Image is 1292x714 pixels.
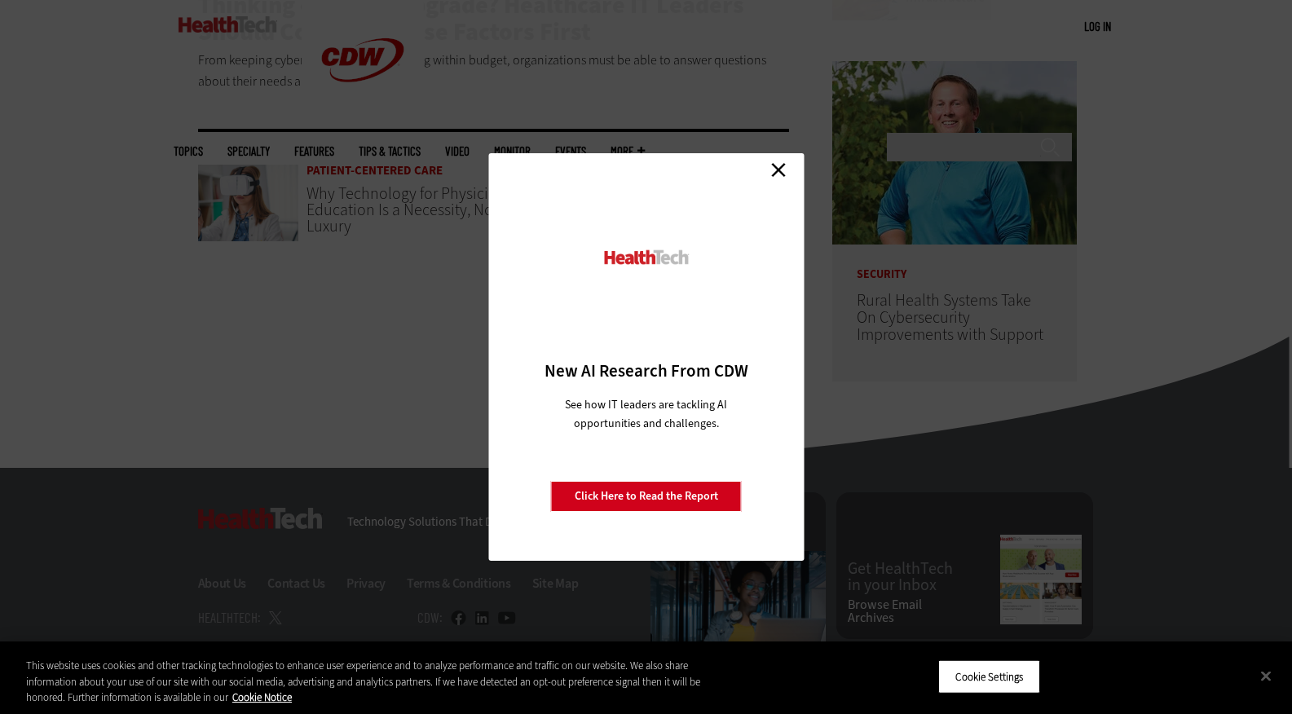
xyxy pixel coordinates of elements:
[551,481,742,512] a: Click Here to Read the Report
[766,157,791,182] a: Close
[517,359,775,382] h3: New AI Research From CDW
[938,659,1040,694] button: Cookie Settings
[602,249,690,266] img: HealthTech_0.png
[1248,658,1284,694] button: Close
[232,690,292,704] a: More information about your privacy
[26,658,711,706] div: This website uses cookies and other tracking technologies to enhance user experience and to analy...
[545,395,747,433] p: See how IT leaders are tackling AI opportunities and challenges.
